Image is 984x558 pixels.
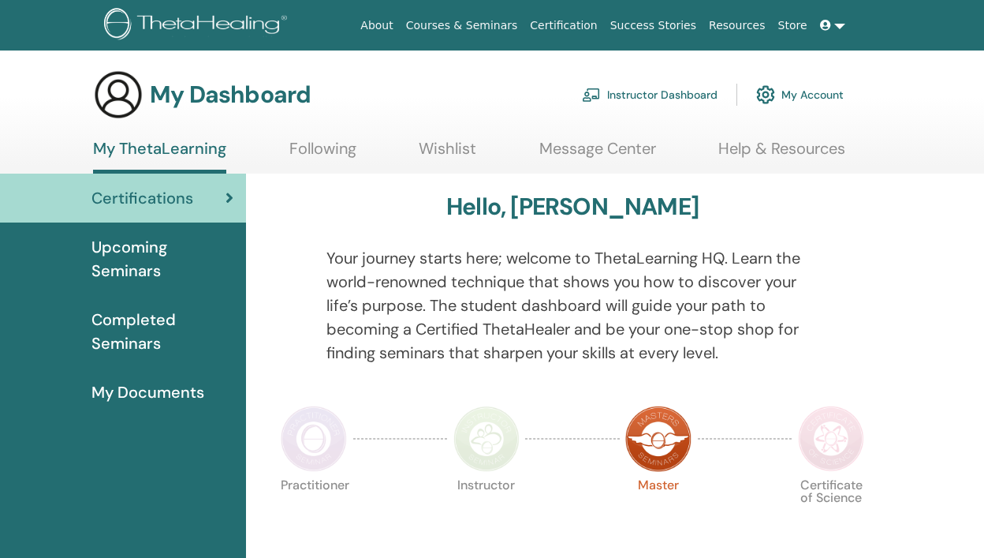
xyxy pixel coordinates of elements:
img: cog.svg [756,81,775,108]
span: Certifications [91,186,193,210]
a: Instructor Dashboard [582,77,717,112]
img: Certificate of Science [798,406,864,472]
a: Success Stories [604,11,703,40]
p: Practitioner [281,479,347,545]
a: Courses & Seminars [400,11,524,40]
img: logo.png [104,8,293,43]
p: Your journey starts here; welcome to ThetaLearning HQ. Learn the world-renowned technique that sh... [326,246,819,365]
h3: Hello, [PERSON_NAME] [446,193,699,221]
span: Upcoming Seminars [91,235,233,283]
h3: My Dashboard [150,81,311,109]
img: chalkboard-teacher.svg [582,88,601,102]
p: Master [625,479,691,545]
span: Completed Seminars [91,308,233,355]
img: generic-user-icon.jpg [93,69,143,120]
p: Instructor [453,479,520,545]
a: Wishlist [419,139,476,170]
img: Master [625,406,691,472]
a: Certification [524,11,603,40]
img: Instructor [453,406,520,472]
a: Resources [703,11,772,40]
a: My ThetaLearning [93,139,226,174]
span: My Documents [91,380,204,404]
a: My Account [756,77,844,112]
img: Practitioner [281,406,347,472]
a: Help & Resources [718,139,845,170]
a: About [354,11,399,40]
a: Store [772,11,814,40]
p: Certificate of Science [798,479,864,545]
a: Message Center [539,139,656,170]
a: Following [289,139,356,170]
